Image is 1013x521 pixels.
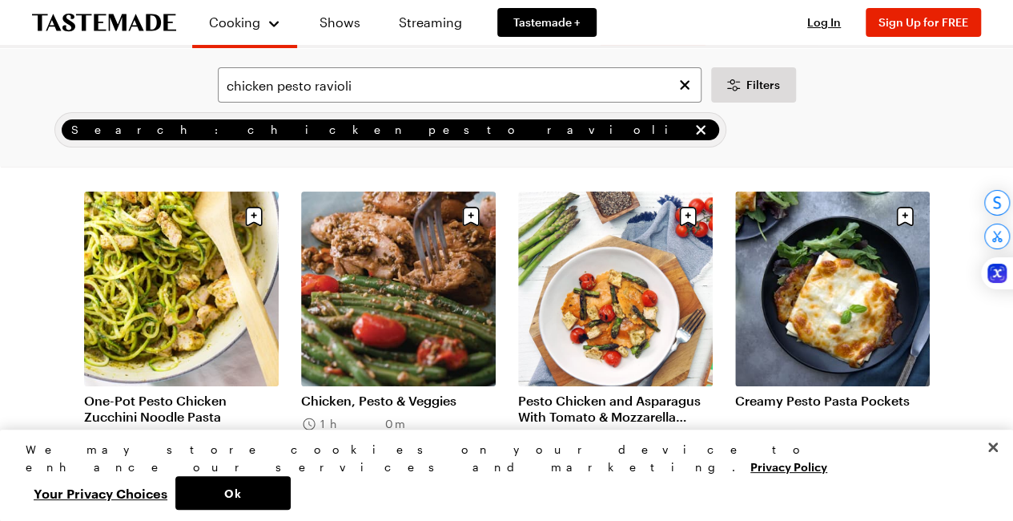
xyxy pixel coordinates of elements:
button: Log In [792,14,856,30]
button: Desktop filters [711,67,796,103]
button: Save recipe [673,201,703,232]
span: Tastemade + [513,14,581,30]
span: Search: chicken pesto ravioli [71,121,689,139]
span: Sign Up for FREE [878,15,968,29]
button: Ok [175,476,291,510]
div: Privacy [26,441,974,510]
button: remove Search: chicken pesto ravioli [692,121,710,139]
span: Filters [746,77,780,93]
button: Sign Up for FREE [866,8,981,37]
span: Log In [807,15,841,29]
a: Pesto Chicken and Asparagus With Tomato & Mozzarella Ravioli [518,393,713,425]
span: Cooking [209,14,260,30]
a: One-Pot Pesto Chicken Zucchini Noodle Pasta [84,393,279,425]
button: Clear search [676,76,693,94]
a: More information about your privacy, opens in a new tab [750,458,827,474]
div: We may store cookies on your device to enhance our services and marketing. [26,441,974,476]
button: Close [975,430,1011,465]
button: Save recipe [239,201,269,232]
button: Save recipe [456,201,486,232]
button: Your Privacy Choices [26,476,175,510]
button: Save recipe [890,201,920,232]
a: Chicken, Pesto & Veggies [301,393,496,409]
button: Cooking [208,6,281,38]
a: Creamy Pesto Pasta Pockets [735,393,930,409]
a: To Tastemade Home Page [32,14,176,32]
a: Tastemade + [497,8,597,37]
